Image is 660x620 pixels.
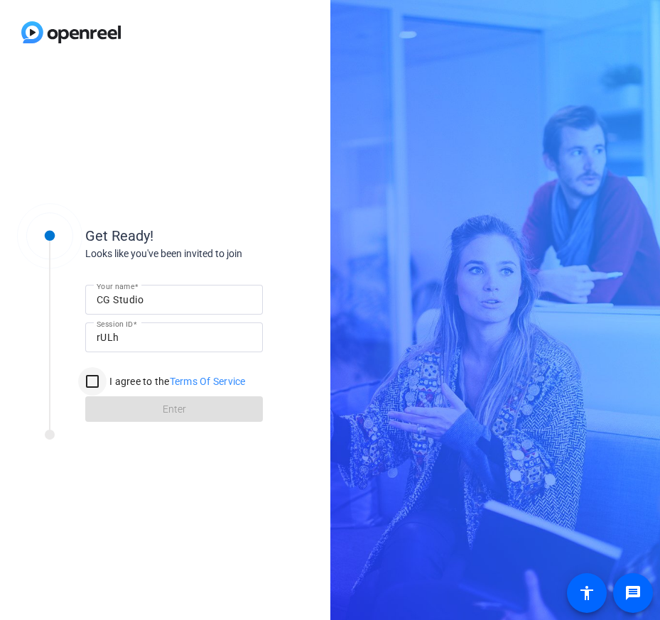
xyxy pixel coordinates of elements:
mat-label: Session ID [97,320,133,328]
mat-icon: accessibility [578,584,595,602]
mat-icon: message [624,584,642,602]
div: Get Ready! [85,225,369,246]
div: Looks like you've been invited to join [85,246,369,261]
label: I agree to the [107,374,246,388]
mat-label: Your name [97,282,134,290]
a: Terms Of Service [170,376,246,387]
